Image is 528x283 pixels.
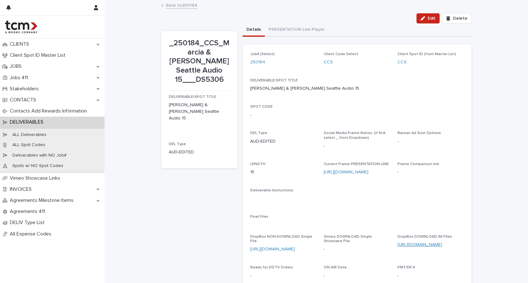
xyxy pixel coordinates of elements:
p: - [398,138,464,145]
p: JOBS [7,63,27,69]
p: ALL Deliverables [7,132,52,138]
span: Current Frame PRESENTATION LINK [324,162,389,166]
span: Final Files [250,215,268,219]
button: Edit [417,13,440,23]
button: Details [243,23,265,37]
span: LENGTH [250,162,265,166]
p: [PERSON_NAME] & [PERSON_NAME] Seattle Audio 15 [250,85,359,92]
p: DELIVERABLES [7,119,48,125]
span: Client Code Select [324,52,358,56]
span: Edit [428,16,436,21]
span: DEL Type [169,142,186,146]
p: _250184_CCS_Marcia & [PERSON_NAME] Seattle Audio 15___DS5306 [169,39,230,84]
span: PMT/ER # [398,266,415,269]
span: Frame Comparison link [398,162,439,166]
button: Delete [442,13,471,23]
span: DELIVERABLE/SPOT TITLE [250,79,298,82]
a: CCS [398,59,407,66]
p: - [398,273,464,279]
p: Jobs 411 [7,75,33,81]
a: [URL][DOMAIN_NAME] [398,242,442,247]
p: AUD-EDITED [250,138,316,145]
img: 4hMmSqQkux38exxPVZHQ [5,21,37,33]
p: - [324,246,390,253]
p: DELIV Type List [7,220,50,226]
span: DropBox NON-DOWNLOAD Single File [250,235,312,243]
span: DEL Type [250,131,267,135]
span: Client Spot ID (from Master List) [398,52,456,56]
button: PRESENTATION Link Player [265,23,328,37]
span: Job# (Select) [250,52,275,56]
span: DELIVERABLE/SPOT TITLE [169,95,216,99]
span: Delete [453,16,468,21]
p: ALL Spot Codes [7,142,50,148]
a: [URL][DOMAIN_NAME] [250,247,295,251]
span: Vimeo DOWNLOAD Single Showcase File [324,235,372,243]
span: DropBox DOWNLOAD All Files [398,235,452,239]
p: Stakeholders [7,86,44,92]
p: - [250,112,251,119]
p: INVOICES [7,186,37,192]
span: SPOT CODE [250,105,273,109]
p: - [324,273,390,279]
p: Contacts Add Rewards Information [7,108,92,114]
span: ON AIR Date [324,266,347,269]
a: Back to250184 [166,1,197,9]
p: [PERSON_NAME] & [PERSON_NAME] Seattle Audio 15 [169,102,230,121]
a: 250184 [250,59,265,66]
p: CLIENTS [7,41,34,47]
p: Client Spot ID Master List [7,52,71,58]
span: Banner Ad Size Options: [398,131,442,135]
p: AUD-EDITED [169,149,230,156]
p: Deliverables with NO Job# [7,153,72,158]
p: - [324,143,390,149]
a: [URL][DOMAIN_NAME] [324,170,368,174]
p: CONTACTS [7,97,41,103]
p: 15 [250,169,316,176]
p: Agreements 411 [7,209,50,215]
p: All Expense Codes [7,231,56,237]
a: CCS [324,59,333,66]
span: Deliverable Instructions [250,189,293,192]
span: Social Media Frame Ratios: (if N/A select _ from Dropdown) [324,131,385,139]
p: Agreements Milestone Items [7,197,79,203]
p: Spots w/ NO Spot Codes [7,163,68,169]
p: Vimeo Showcase Links [7,175,65,181]
span: Ready for DDTV Orders [250,266,293,269]
p: - [398,169,464,176]
p: - [250,273,316,279]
